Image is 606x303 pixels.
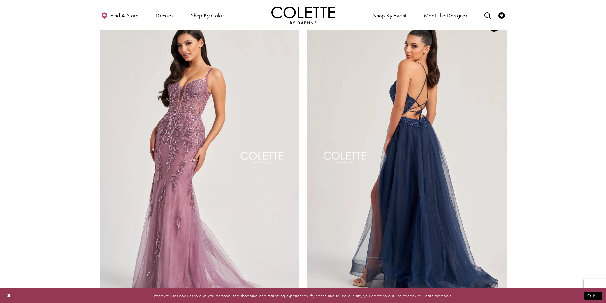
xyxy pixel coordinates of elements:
a: Check Wishlist [497,6,506,24]
button: Submit Dialog [584,292,602,300]
p: Website uses cookies to give you personalized shopping and marketing experiences. By continuing t... [46,291,560,300]
span: Shop by color [191,12,224,19]
span: Shop By Event [373,12,406,19]
a: Meet the designer [422,6,469,24]
span: Dresses [154,6,175,24]
a: Visit Home Page [271,6,335,24]
a: Toggle search [483,6,492,24]
span: Shop by color [189,6,226,24]
span: Find a store [110,12,139,19]
span: Shop By Event [372,6,408,24]
button: Close Dialog [4,290,15,301]
img: Colette by Daphne [271,6,335,24]
span: Meet the designer [424,12,468,19]
a: here [444,292,452,299]
a: Find a store [100,6,140,24]
span: Dresses [156,12,173,19]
